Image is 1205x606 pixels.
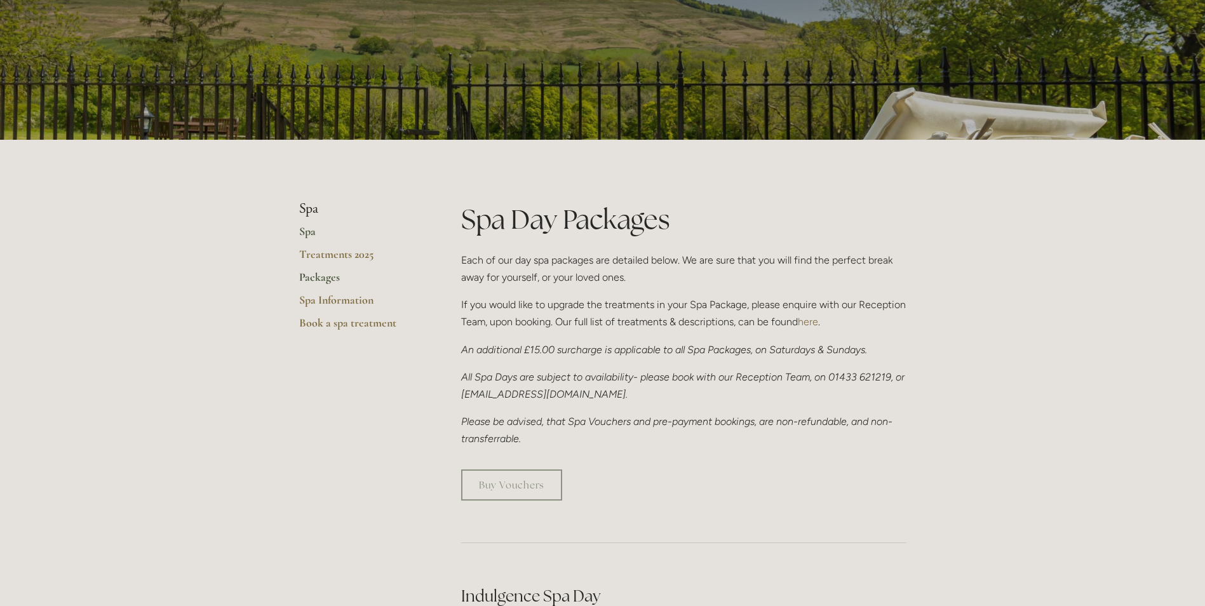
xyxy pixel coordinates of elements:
[461,415,892,445] em: Please be advised, that Spa Vouchers and pre-payment bookings, are non-refundable, and non-transf...
[461,371,907,400] em: All Spa Days are subject to availability- please book with our Reception Team, on 01433 621219, o...
[461,469,562,501] a: Buy Vouchers
[299,293,421,316] a: Spa Information
[461,344,867,356] em: An additional £15.00 surcharge is applicable to all Spa Packages, on Saturdays & Sundays.
[299,201,421,217] li: Spa
[299,247,421,270] a: Treatments 2025
[299,224,421,247] a: Spa
[299,316,421,339] a: Book a spa treatment
[461,296,906,330] p: If you would like to upgrade the treatments in your Spa Package, please enquire with our Receptio...
[798,316,818,328] a: here
[299,270,421,293] a: Packages
[461,201,906,238] h1: Spa Day Packages
[461,252,906,286] p: Each of our day spa packages are detailed below. We are sure that you will find the perfect break...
